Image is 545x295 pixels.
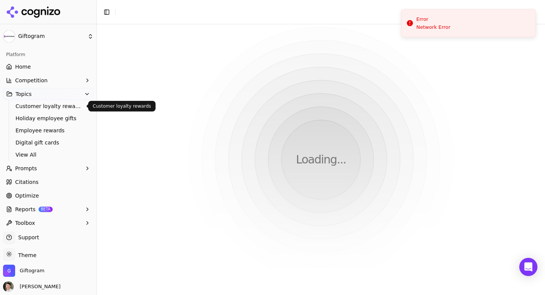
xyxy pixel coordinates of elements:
a: Employee rewards [12,125,84,136]
span: Support [15,234,39,241]
a: Optimize [3,190,93,202]
div: Open Intercom Messenger [519,258,537,276]
div: Network Error [416,24,450,31]
button: ReportsBETA [3,203,93,215]
img: Giftogram [3,265,15,277]
p: Loading... [296,153,346,166]
span: View All [16,151,81,158]
button: Prompts [3,162,93,174]
button: Toolbox [3,217,93,229]
a: Home [3,61,93,73]
span: Prompts [15,165,37,172]
div: Platform [3,49,93,61]
span: Holiday employee gifts [16,115,81,122]
p: Customer loyalty rewards [93,103,151,109]
a: View All [12,149,84,160]
span: Theme [15,252,36,258]
span: Customer loyalty rewards [16,102,81,110]
span: Giftogram [20,267,44,274]
span: [PERSON_NAME] [17,283,61,290]
button: Open organization switcher [3,265,44,277]
span: Competition [15,77,48,84]
img: Jeff Gray [3,281,14,292]
a: Citations [3,176,93,188]
span: Optimize [15,192,39,199]
a: Digital gift cards [12,137,84,148]
span: Citations [15,178,39,186]
button: Open user button [3,281,61,292]
div: Error [416,16,450,23]
span: Reports [15,206,36,213]
a: Holiday employee gifts [12,113,84,124]
span: Employee rewards [16,127,81,134]
span: Giftogram [18,33,84,40]
a: Customer loyalty rewards [12,101,84,111]
span: Digital gift cards [16,139,81,146]
button: Topics [3,88,93,100]
span: BETA [39,207,53,212]
button: Competition [3,74,93,86]
span: Topics [16,90,32,98]
img: Giftogram [3,30,15,42]
span: Toolbox [15,219,35,227]
span: Home [15,63,31,71]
